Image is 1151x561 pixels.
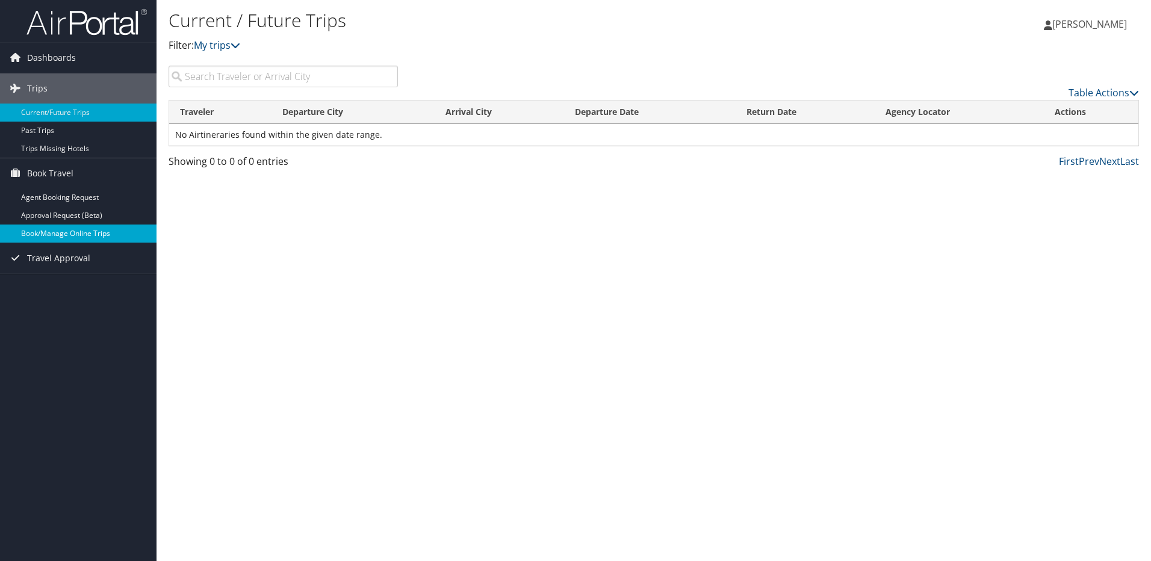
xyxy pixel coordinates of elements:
[194,39,240,52] a: My trips
[1069,86,1139,99] a: Table Actions
[169,124,1138,146] td: No Airtineraries found within the given date range.
[169,8,816,33] h1: Current / Future Trips
[169,101,271,124] th: Traveler: activate to sort column ascending
[27,73,48,104] span: Trips
[1044,101,1138,124] th: Actions
[1052,17,1127,31] span: [PERSON_NAME]
[271,101,435,124] th: Departure City: activate to sort column ascending
[1120,155,1139,168] a: Last
[169,66,398,87] input: Search Traveler or Arrival City
[27,43,76,73] span: Dashboards
[736,101,875,124] th: Return Date: activate to sort column ascending
[1059,155,1079,168] a: First
[1044,6,1139,42] a: [PERSON_NAME]
[169,154,398,175] div: Showing 0 to 0 of 0 entries
[27,243,90,273] span: Travel Approval
[27,158,73,188] span: Book Travel
[875,101,1044,124] th: Agency Locator: activate to sort column ascending
[169,38,816,54] p: Filter:
[564,101,735,124] th: Departure Date: activate to sort column descending
[26,8,147,36] img: airportal-logo.png
[435,101,564,124] th: Arrival City: activate to sort column ascending
[1099,155,1120,168] a: Next
[1079,155,1099,168] a: Prev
